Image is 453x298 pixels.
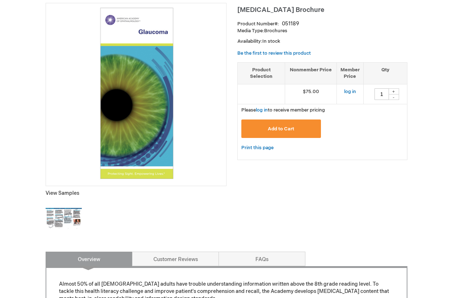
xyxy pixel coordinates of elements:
td: $75.00 [285,84,337,104]
th: Product Selection [238,62,285,84]
div: + [388,88,399,95]
p: View Samples [46,190,226,197]
input: Qty [374,88,389,100]
a: Customer Reviews [132,252,219,266]
a: FAQs [219,252,305,266]
strong: Product Number [237,21,279,27]
button: Add to Cart [241,119,321,138]
div: - [388,94,399,100]
span: Please to receive member pricing [241,107,325,113]
img: Click to view [46,201,82,237]
img: Glaucoma Brochure [50,7,223,180]
p: Availability: [237,38,407,45]
p: Brochures [237,28,407,34]
a: Print this page [241,143,274,152]
th: Qty [363,62,407,84]
strong: Media Type: [237,28,264,34]
th: Member Price [336,62,363,84]
a: Be the first to review this product [237,50,311,56]
span: In stock [262,38,280,44]
th: Nonmember Price [285,62,337,84]
a: log in [256,107,268,113]
div: 051189 [282,20,299,28]
span: [MEDICAL_DATA] Brochure [237,6,324,14]
a: Overview [46,252,132,266]
span: Add to Cart [268,126,294,132]
a: log in [344,89,356,95]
